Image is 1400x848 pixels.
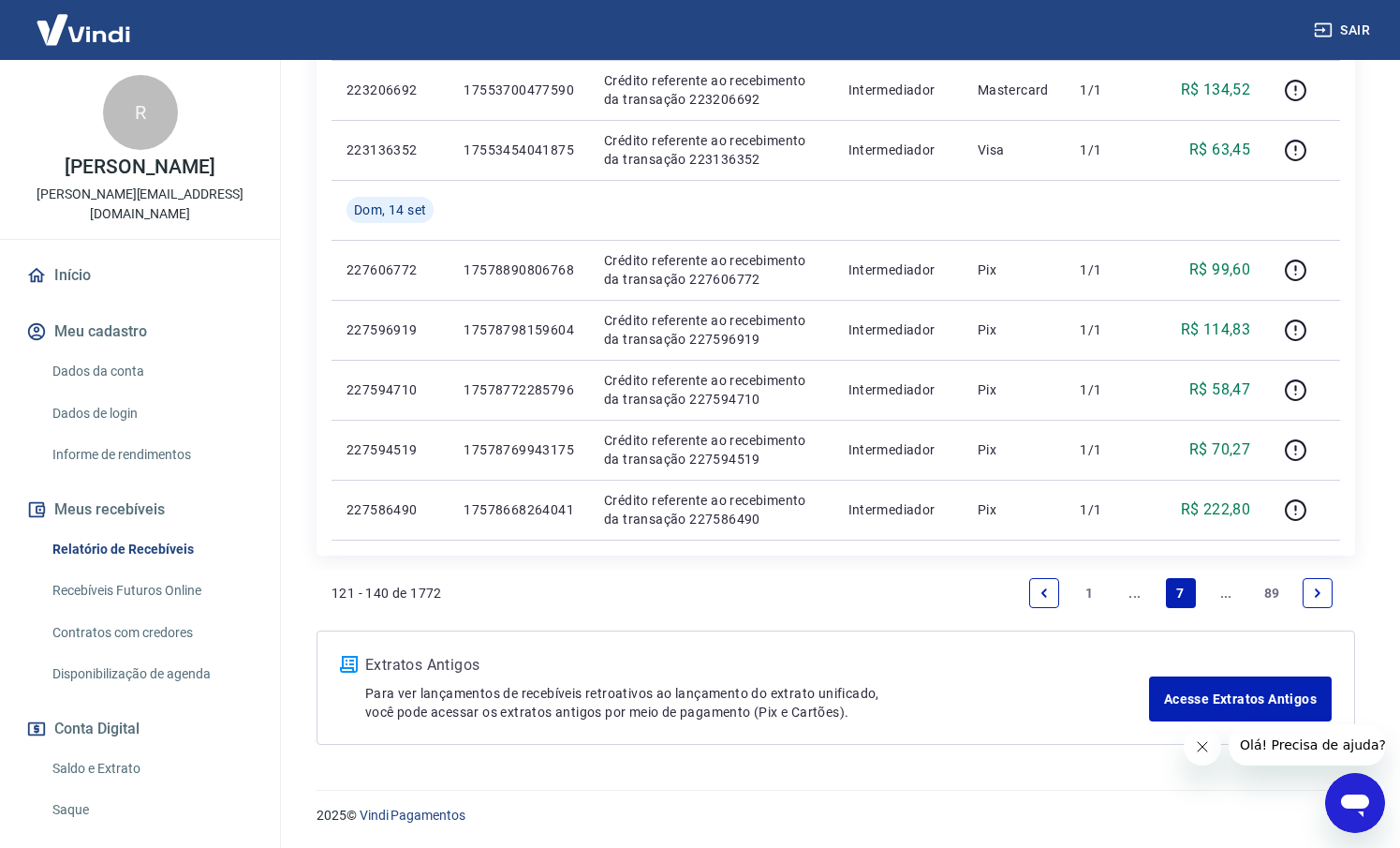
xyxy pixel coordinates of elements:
button: Meu cadastro [22,311,258,352]
span: Olá! Precisa de ajuda? [11,13,157,28]
p: 227594710 [346,380,434,399]
p: Pix [978,380,1051,399]
p: Intermediador [848,380,948,399]
iframe: Mensagem da empresa [1229,724,1385,766]
iframe: Fechar mensagem [1184,728,1221,766]
p: 1/1 [1080,260,1135,279]
p: Pix [978,440,1051,459]
p: Crédito referente ao recebimento da transação 227606772 [604,251,818,289]
p: Intermediador [848,440,948,459]
p: 227606772 [346,260,434,279]
p: 1/1 [1080,320,1135,339]
p: Crédito referente ao recebimento da transação 227596919 [604,311,818,349]
p: 227596919 [346,320,434,339]
p: R$ 63,45 [1189,139,1250,161]
img: ícone [340,656,358,673]
p: 1/1 [1080,380,1135,399]
p: R$ 134,52 [1181,79,1251,101]
img: Vindi [22,1,144,58]
a: Dados da conta [45,352,258,391]
p: Extratos Antigos [365,654,1149,677]
p: 1/1 [1080,500,1135,519]
a: Page 1 [1075,578,1105,608]
p: Crédito referente ao recebimento da transação 227594710 [604,371,818,409]
div: R [103,75,178,150]
p: 17578772285796 [464,380,574,399]
iframe: Botão para abrir a janela de mensagens [1325,773,1385,833]
p: 1/1 [1080,81,1135,99]
p: 227594519 [346,440,434,459]
p: Crédito referente ao recebimento da transação 227586490 [604,491,818,528]
p: R$ 70,27 [1189,439,1250,461]
p: Crédito referente ao recebimento da transação 223136352 [604,131,818,169]
p: Visa [978,141,1051,159]
p: 2025 © [317,806,1355,826]
a: Previous page [1029,578,1059,608]
p: 223136352 [346,141,434,159]
p: 1/1 [1080,440,1135,459]
p: Pix [978,260,1051,279]
a: Disponibilização de agenda [45,655,258,693]
p: 17578668264041 [464,500,574,519]
a: Vindi Pagamentos [360,808,465,823]
a: Relatório de Recebíveis [45,530,258,569]
p: R$ 58,47 [1189,379,1250,401]
p: 17578798159604 [464,320,574,339]
p: R$ 222,80 [1181,498,1251,521]
a: Next page [1303,578,1333,608]
p: 1/1 [1080,141,1135,159]
p: Intermediador [848,320,948,339]
a: Page 7 is your current page [1166,578,1196,608]
a: Informe de rendimentos [45,436,258,474]
p: 17578769943175 [464,440,574,459]
p: Crédito referente ao recebimento da transação 223206692 [604,71,818,109]
a: Dados de login [45,394,258,433]
p: 121 - 140 de 1772 [332,584,442,603]
a: Contratos com credores [45,614,258,652]
a: Início [22,255,258,296]
p: [PERSON_NAME] [65,157,214,177]
a: Saque [45,791,258,829]
a: Jump backward [1120,578,1150,608]
p: Crédito referente ao recebimento da transação 227594519 [604,431,818,469]
a: Acesse Extratos Antigos [1149,677,1332,722]
p: 227586490 [346,500,434,519]
p: 17578890806768 [464,260,574,279]
p: Intermediador [848,141,948,159]
p: Intermediador [848,260,948,279]
p: Intermediador [848,81,948,99]
p: 17553454041875 [464,141,574,159]
a: Recebíveis Futuros Online [45,572,258,610]
p: Pix [978,500,1051,519]
a: Page 89 [1257,578,1288,608]
p: Pix [978,320,1051,339]
ul: Pagination [1022,571,1340,616]
p: R$ 114,83 [1181,319,1251,341]
p: [PERSON_NAME][EMAIL_ADDRESS][DOMAIN_NAME] [15,185,265,224]
button: Conta Digital [22,708,258,750]
a: Jump forward [1211,578,1241,608]
p: 17553700477590 [464,81,574,99]
p: Para ver lançamentos de recebíveis retroativos ao lançamento do extrato unificado, você pode aces... [365,684,1149,722]
p: R$ 99,60 [1189,259,1250,281]
button: Sair [1310,13,1378,48]
a: Saldo e Extrato [45,750,258,788]
p: 223206692 [346,81,434,99]
p: Mastercard [978,81,1051,99]
span: Dom, 14 set [354,201,426,219]
button: Meus recebíveis [22,489,258,530]
p: Intermediador [848,500,948,519]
